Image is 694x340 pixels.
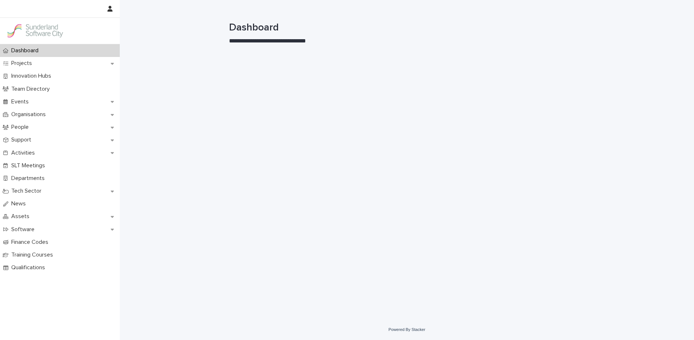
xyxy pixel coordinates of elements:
p: People [8,124,34,131]
p: Activities [8,149,41,156]
p: Innovation Hubs [8,73,57,79]
img: Kay6KQejSz2FjblR6DWv [6,24,64,38]
p: Finance Codes [8,239,54,246]
p: Team Directory [8,86,56,93]
p: Projects [8,60,38,67]
p: Tech Sector [8,188,47,194]
p: SLT Meetings [8,162,51,169]
h1: Dashboard [229,22,585,34]
a: Powered By Stacker [388,327,425,332]
p: Support [8,136,37,143]
p: Events [8,98,34,105]
p: Software [8,226,40,233]
p: News [8,200,32,207]
p: Assets [8,213,35,220]
p: Dashboard [8,47,44,54]
p: Training Courses [8,251,59,258]
p: Qualifications [8,264,51,271]
p: Organisations [8,111,52,118]
p: Departments [8,175,50,182]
